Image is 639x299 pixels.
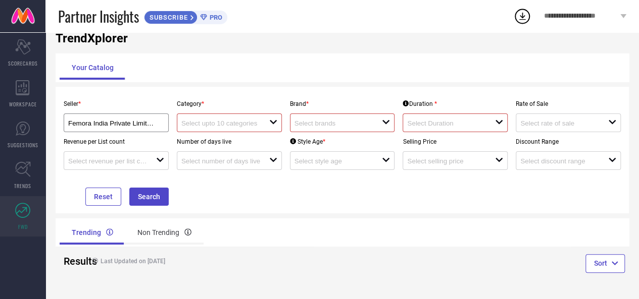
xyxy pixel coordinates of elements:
[513,7,531,25] div: Open download list
[403,100,436,107] div: Duration
[407,119,486,127] input: Select Duration
[520,157,599,165] input: Select discount range
[294,119,373,127] input: Select brands
[129,188,169,206] button: Search
[64,255,79,267] h2: Results
[585,254,625,272] button: Sort
[60,220,125,245] div: Trending
[144,14,190,21] span: SUBSCRIBE
[14,182,31,190] span: TRENDS
[516,138,621,145] p: Discount Range
[56,31,629,45] h1: TrendXplorer
[181,119,260,127] input: Select upto 10 categories
[85,188,121,206] button: Reset
[294,157,373,165] input: Select style age
[8,141,38,149] span: SUGGESTIONS
[516,100,621,107] p: Rate of Sale
[64,138,169,145] p: Revenue per List count
[520,119,599,127] input: Select rate of sale
[290,138,325,145] div: Style Age
[181,157,260,165] input: Select number of days live
[177,100,282,107] p: Category
[403,138,508,145] p: Selling Price
[68,157,147,165] input: Select revenue per list count
[18,223,28,230] span: FWD
[290,100,395,107] p: Brand
[87,258,311,265] h4: Last Updated on [DATE]
[125,220,204,245] div: Non Trending
[64,100,169,107] p: Seller
[68,118,164,128] div: Femora India Private Limited ( 14824 )
[58,6,139,27] span: Partner Insights
[60,55,126,80] div: Your Catalog
[8,59,38,67] span: SCORECARDS
[9,100,37,108] span: WORKSPACE
[68,119,155,127] input: Select seller
[177,138,282,145] p: Number of days live
[144,8,227,24] a: SUBSCRIBEPRO
[207,14,222,21] span: PRO
[407,157,486,165] input: Select selling price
